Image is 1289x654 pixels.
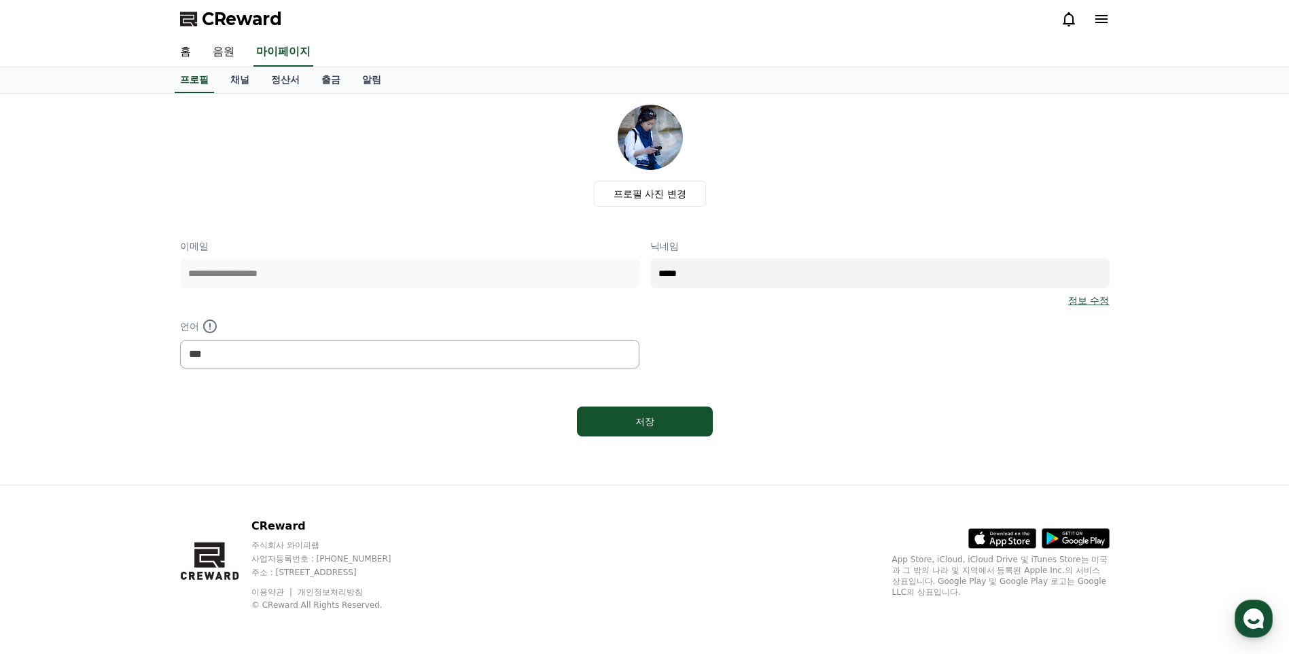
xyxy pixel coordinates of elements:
[219,67,260,93] a: 채널
[124,452,141,463] span: 대화
[351,67,392,93] a: 알림
[892,554,1110,598] p: App Store, iCloud, iCloud Drive 및 iTunes Store는 미국과 그 밖의 나라 및 지역에서 등록된 Apple Inc.의 서비스 상표입니다. Goo...
[251,567,417,578] p: 주소 : [STREET_ADDRESS]
[180,8,282,30] a: CReward
[253,38,313,67] a: 마이페이지
[618,105,683,170] img: profile_image
[251,600,417,610] p: © CReward All Rights Reserved.
[650,239,1110,253] p: 닉네임
[43,451,51,462] span: 홈
[251,540,417,551] p: 주식회사 와이피랩
[251,587,294,597] a: 이용약관
[210,451,226,462] span: 설정
[1068,294,1109,307] a: 정보 수정
[311,67,351,93] a: 출금
[175,67,214,93] a: 프로필
[604,415,686,428] div: 저장
[577,407,713,436] button: 저장
[4,431,90,465] a: 홈
[251,553,417,564] p: 사업자등록번호 : [PHONE_NUMBER]
[169,38,202,67] a: 홈
[202,38,245,67] a: 음원
[594,181,706,207] label: 프로필 사진 변경
[175,431,261,465] a: 설정
[90,431,175,465] a: 대화
[180,318,639,334] p: 언어
[180,239,639,253] p: 이메일
[202,8,282,30] span: CReward
[260,67,311,93] a: 정산서
[298,587,363,597] a: 개인정보처리방침
[251,518,417,534] p: CReward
